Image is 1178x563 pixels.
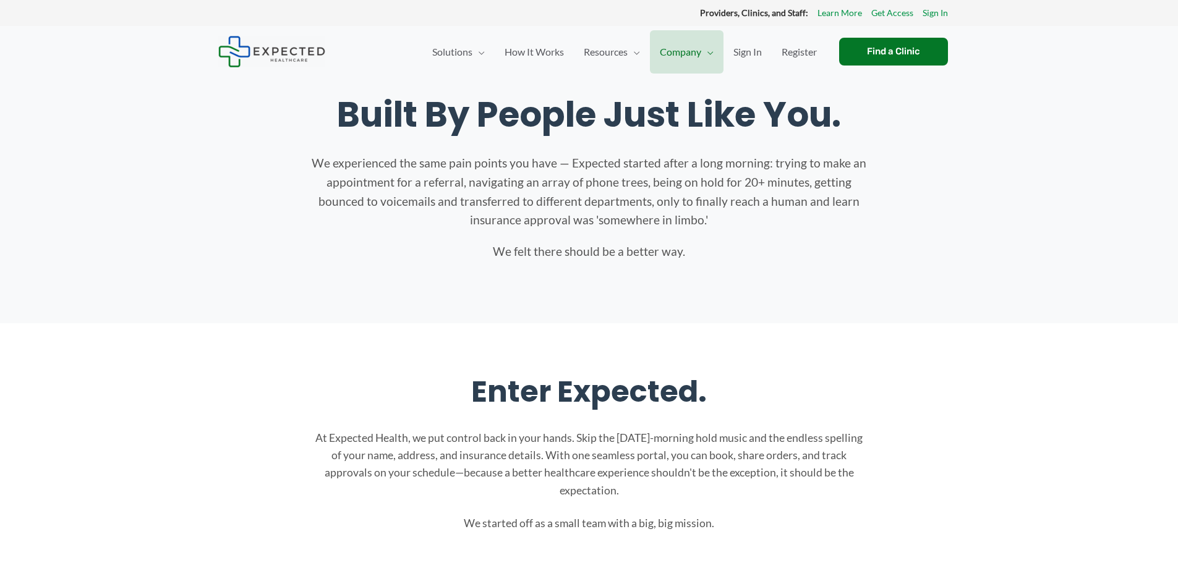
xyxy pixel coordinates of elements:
a: Sign In [923,5,948,21]
a: Register [772,30,827,74]
p: We experienced the same pain points you have — Expected started after a long morning: trying to m... [311,154,868,230]
strong: Providers, Clinics, and Staff: [700,7,808,18]
span: Company [660,30,701,74]
a: CompanyMenu Toggle [650,30,723,74]
a: Sign In [723,30,772,74]
h1: Built By People Just Like You. [231,94,948,135]
a: ResourcesMenu Toggle [574,30,650,74]
a: SolutionsMenu Toggle [422,30,495,74]
p: At Expected Health, we put control back in your hands. Skip the [DATE]-morning hold music and the... [311,430,868,499]
span: Register [782,30,817,74]
a: How It Works [495,30,574,74]
span: Resources [584,30,628,74]
span: Sign In [733,30,762,74]
a: Find a Clinic [839,38,948,66]
img: Expected Healthcare Logo - side, dark font, small [218,36,325,67]
a: Get Access [871,5,913,21]
p: We felt there should be a better way. [311,242,868,261]
p: We started off as a small team with a big, big mission. [311,515,868,532]
span: How It Works [505,30,564,74]
h2: Enter Expected. [231,373,948,411]
nav: Primary Site Navigation [422,30,827,74]
span: Solutions [432,30,472,74]
span: Menu Toggle [472,30,485,74]
span: Menu Toggle [701,30,714,74]
a: Learn More [817,5,862,21]
span: Menu Toggle [628,30,640,74]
